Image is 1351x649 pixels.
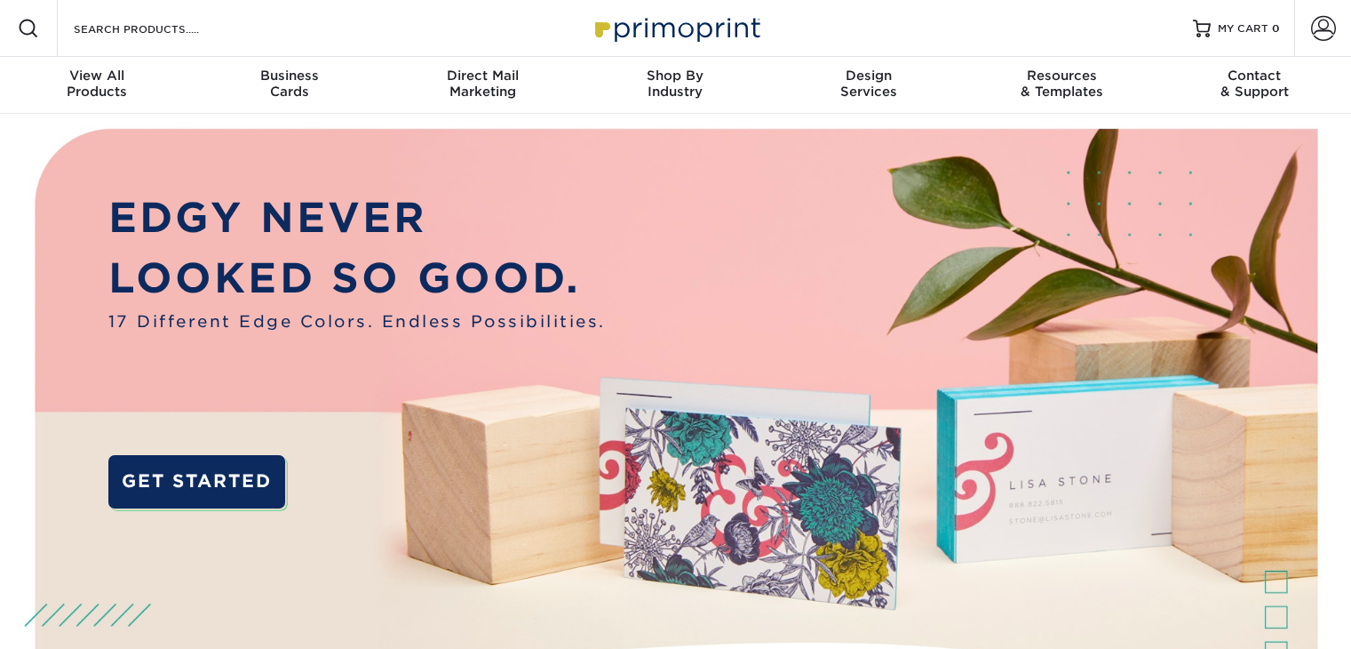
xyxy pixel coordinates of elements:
span: Business [193,68,385,84]
span: Direct Mail [386,68,579,84]
img: Primoprint [587,9,765,47]
p: EDGY NEVER [108,188,606,248]
a: DesignServices [772,57,965,114]
div: & Support [1158,68,1351,100]
div: Industry [579,68,772,100]
a: Direct MailMarketing [386,57,579,114]
span: MY CART [1218,21,1268,36]
div: Cards [193,68,385,100]
p: LOOKED SO GOOD. [108,248,606,308]
a: Shop ByIndustry [579,57,772,114]
a: Contact& Support [1158,57,1351,114]
span: 0 [1272,22,1280,35]
div: & Templates [965,68,1157,100]
span: Resources [965,68,1157,84]
div: Marketing [386,68,579,100]
span: 17 Different Edge Colors. Endless Possibilities. [108,309,606,333]
span: Design [772,68,965,84]
span: Contact [1158,68,1351,84]
span: Shop By [579,68,772,84]
a: GET STARTED [108,455,285,509]
input: SEARCH PRODUCTS..... [72,18,245,39]
a: BusinessCards [193,57,385,114]
div: Services [772,68,965,100]
a: Resources& Templates [965,57,1157,114]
